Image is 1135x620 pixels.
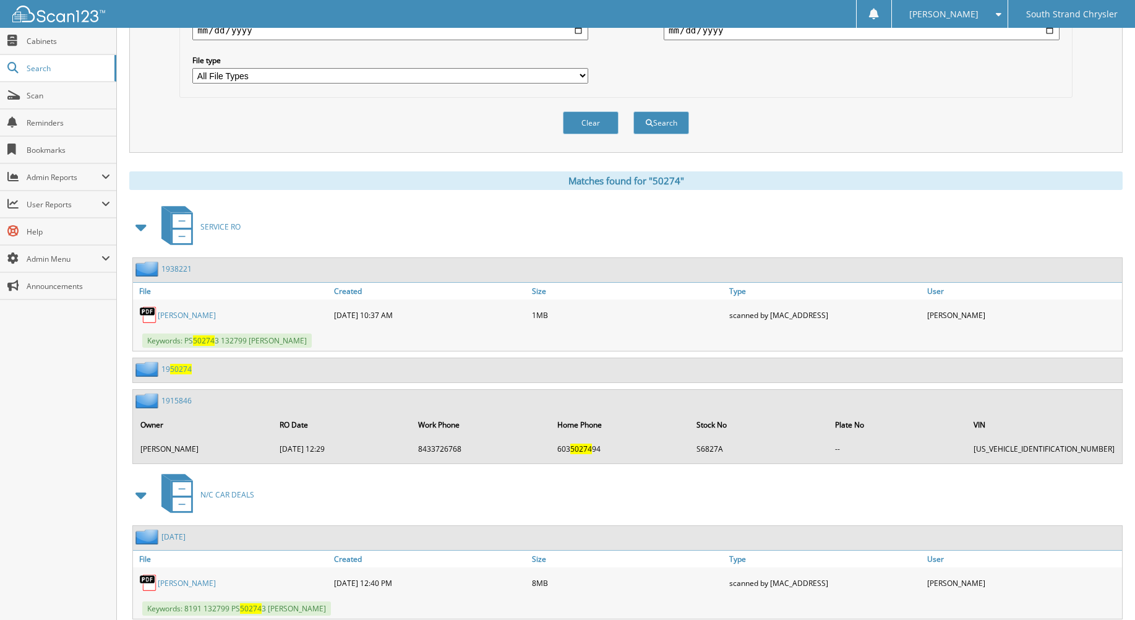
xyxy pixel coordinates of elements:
[726,570,924,595] div: scanned by [MAC_ADDRESS]
[273,439,411,459] td: [DATE] 12:29
[27,63,108,74] span: Search
[829,439,966,459] td: --
[170,364,192,374] span: 50274
[192,20,588,40] input: start
[331,283,529,299] a: Created
[664,20,1060,40] input: end
[924,283,1122,299] a: User
[27,90,110,101] span: Scan
[27,172,101,183] span: Admin Reports
[27,145,110,155] span: Bookmarks
[161,395,192,406] a: 1915846
[412,412,550,437] th: Work Phone
[27,226,110,237] span: Help
[240,603,262,614] span: 50274
[12,6,105,22] img: scan123-logo-white.svg
[158,578,216,588] a: [PERSON_NAME]
[27,118,110,128] span: Reminders
[200,489,254,500] span: N/C CAR DEALS
[924,303,1122,327] div: [PERSON_NAME]
[529,551,727,567] a: Size
[192,55,588,66] label: File type
[134,412,272,437] th: Owner
[273,412,411,437] th: RO Date
[27,199,101,210] span: User Reports
[1026,11,1118,18] span: South Strand Chrysler
[154,470,254,519] a: N/C CAR DEALS
[133,551,331,567] a: File
[161,364,192,374] a: 1950274
[331,303,529,327] div: [DATE] 10:37 AM
[529,283,727,299] a: Size
[134,439,272,459] td: [PERSON_NAME]
[331,570,529,595] div: [DATE] 12:40 PM
[924,551,1122,567] a: User
[529,303,727,327] div: 1MB
[570,444,592,454] span: 50274
[139,306,158,324] img: PDF.png
[142,601,331,616] span: Keywords: 8191 132799 PS 3 [PERSON_NAME]
[829,412,966,437] th: Plate No
[135,529,161,545] img: folder2.png
[139,574,158,592] img: PDF.png
[154,202,241,251] a: SERVICE RO
[726,303,924,327] div: scanned by [MAC_ADDRESS]
[27,281,110,291] span: Announcements
[161,264,192,274] a: 1938221
[529,570,727,595] div: 8MB
[551,439,689,459] td: 603 94
[412,439,550,459] td: 8433726768
[193,335,215,346] span: 50274
[158,310,216,321] a: [PERSON_NAME]
[551,412,689,437] th: Home Phone
[924,570,1122,595] div: [PERSON_NAME]
[690,439,828,459] td: S6827A
[967,412,1121,437] th: VIN
[331,551,529,567] a: Created
[200,222,241,232] span: SERVICE RO
[726,551,924,567] a: Type
[27,254,101,264] span: Admin Menu
[161,532,186,542] a: [DATE]
[129,171,1123,190] div: Matches found for "50274"
[563,111,619,134] button: Clear
[27,36,110,46] span: Cabinets
[135,393,161,408] img: folder2.png
[135,261,161,277] img: folder2.png
[633,111,689,134] button: Search
[909,11,979,18] span: [PERSON_NAME]
[690,412,828,437] th: Stock No
[135,361,161,377] img: folder2.png
[967,439,1121,459] td: [US_VEHICLE_IDENTIFICATION_NUMBER]
[133,283,331,299] a: File
[726,283,924,299] a: Type
[142,334,312,348] span: Keywords: PS 3 132799 [PERSON_NAME]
